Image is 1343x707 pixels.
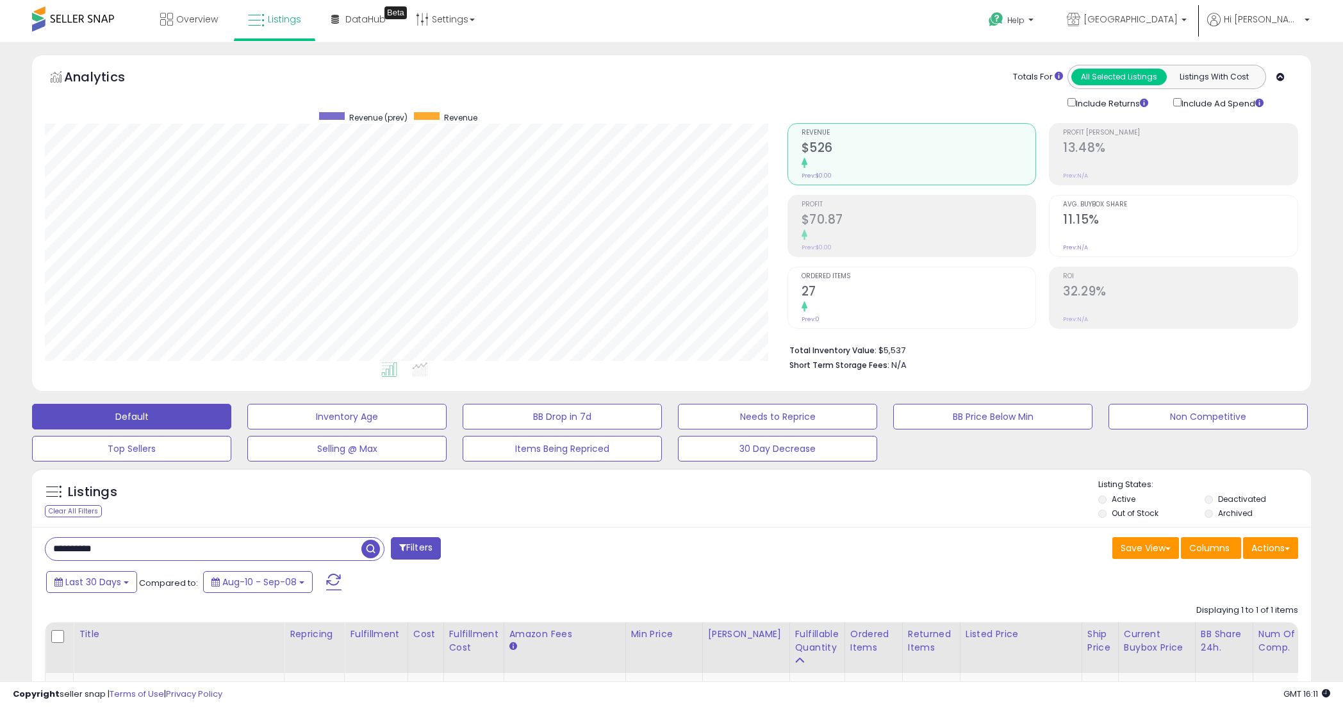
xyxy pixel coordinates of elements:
[268,13,301,26] span: Listings
[1112,494,1135,504] label: Active
[1063,172,1088,179] small: Prev: N/A
[1181,537,1241,559] button: Columns
[1112,537,1179,559] button: Save View
[1164,96,1284,110] div: Include Ad Spend
[1013,71,1063,83] div: Totals For
[345,13,386,26] span: DataHub
[222,576,297,588] span: Aug-10 - Sep-08
[413,628,438,641] div: Cost
[45,505,102,517] div: Clear All Filters
[789,345,877,356] b: Total Inventory Value:
[509,641,517,653] small: Amazon Fees.
[1218,508,1253,519] label: Archived
[463,404,662,429] button: BB Drop in 7d
[789,342,1289,357] li: $5,537
[988,12,1004,28] i: Get Help
[802,140,1036,158] h2: $526
[176,13,218,26] span: Overview
[1201,628,1248,654] div: BB Share 24h.
[247,404,447,429] button: Inventory Age
[1083,13,1178,26] span: [GEOGRAPHIC_DATA]
[449,628,498,654] div: Fulfillment Cost
[384,6,407,19] div: Tooltip anchor
[13,688,222,701] div: seller snap | |
[678,404,877,429] button: Needs to Reprice
[350,628,402,641] div: Fulfillment
[978,2,1046,42] a: Help
[64,68,150,89] h5: Analytics
[1063,284,1298,301] h2: 32.29%
[349,112,408,123] span: Revenue (prev)
[1166,69,1262,85] button: Listings With Cost
[1283,688,1330,700] span: 2025-10-9 16:11 GMT
[789,360,889,370] b: Short Term Storage Fees:
[802,315,820,323] small: Prev: 0
[631,628,697,641] div: Min Price
[802,212,1036,229] h2: $70.87
[966,628,1076,641] div: Listed Price
[1071,69,1167,85] button: All Selected Listings
[850,628,897,654] div: Ordered Items
[290,628,339,641] div: Repricing
[678,436,877,462] button: 30 Day Decrease
[1058,96,1164,110] div: Include Returns
[110,688,164,700] a: Terms of Use
[203,571,313,593] button: Aug-10 - Sep-08
[795,628,839,654] div: Fulfillable Quantity
[1196,604,1298,617] div: Displaying 1 to 1 of 1 items
[1063,129,1298,137] span: Profit [PERSON_NAME]
[1063,244,1088,251] small: Prev: N/A
[1063,140,1298,158] h2: 13.48%
[509,628,620,641] div: Amazon Fees
[1063,273,1298,280] span: ROI
[1108,404,1308,429] button: Non Competitive
[1224,13,1301,26] span: Hi [PERSON_NAME]
[802,172,832,179] small: Prev: $0.00
[1207,13,1310,42] a: Hi [PERSON_NAME]
[65,576,121,588] span: Last 30 Days
[1112,508,1158,519] label: Out of Stock
[802,273,1036,280] span: Ordered Items
[908,628,955,654] div: Returned Items
[1063,315,1088,323] small: Prev: N/A
[444,112,477,123] span: Revenue
[1063,212,1298,229] h2: 11.15%
[802,129,1036,137] span: Revenue
[891,359,907,371] span: N/A
[802,244,832,251] small: Prev: $0.00
[1087,628,1113,654] div: Ship Price
[893,404,1092,429] button: BB Price Below Min
[79,628,279,641] div: Title
[391,537,441,560] button: Filters
[802,201,1036,208] span: Profit
[13,688,60,700] strong: Copyright
[32,436,231,462] button: Top Sellers
[139,577,198,589] span: Compared to:
[802,284,1036,301] h2: 27
[1124,628,1190,654] div: Current Buybox Price
[46,571,137,593] button: Last 30 Days
[1007,15,1025,26] span: Help
[1189,542,1230,554] span: Columns
[247,436,447,462] button: Selling @ Max
[463,436,662,462] button: Items Being Repriced
[1218,494,1266,504] label: Deactivated
[68,483,117,501] h5: Listings
[1243,537,1298,559] button: Actions
[166,688,222,700] a: Privacy Policy
[32,404,231,429] button: Default
[1063,201,1298,208] span: Avg. Buybox Share
[1258,628,1305,654] div: Num of Comp.
[1098,479,1311,491] p: Listing States:
[708,628,784,641] div: [PERSON_NAME]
